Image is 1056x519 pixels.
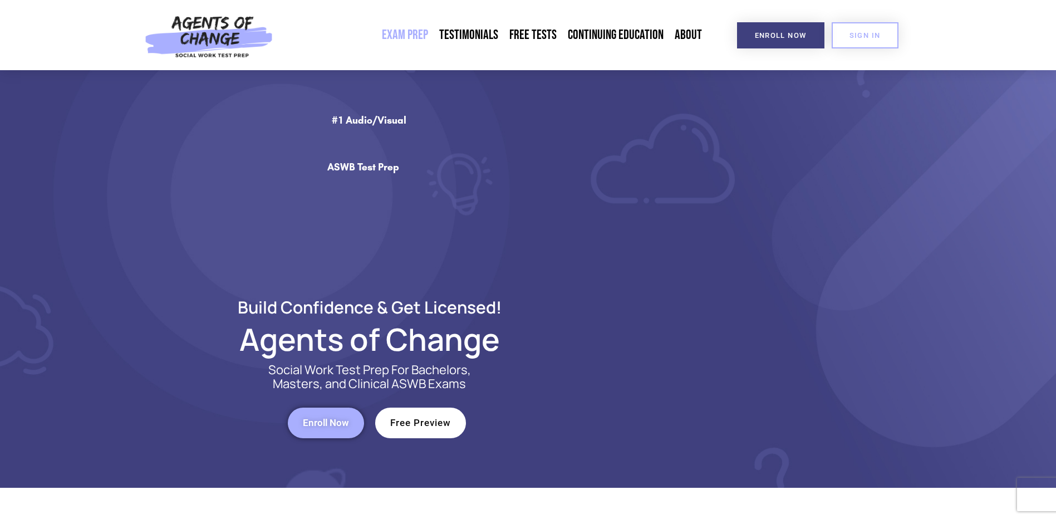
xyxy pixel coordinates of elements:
[211,299,528,315] h2: Build Confidence & Get Licensed!
[576,70,798,488] img: Website Image 1 (1)
[390,418,451,428] span: Free Preview
[375,408,466,438] a: Free Preview
[562,22,669,48] a: Continuing Education
[303,418,349,428] span: Enroll Now
[849,32,881,39] span: SIGN IN
[327,114,411,293] div: #1 Audio/Visual ASWB Test Prep
[504,22,562,48] a: Free Tests
[755,32,807,39] span: Enroll Now
[288,408,364,438] a: Enroll Now
[832,22,898,48] a: SIGN IN
[376,22,434,48] a: Exam Prep
[669,22,708,48] a: About
[737,22,824,48] a: Enroll Now
[279,22,708,48] nav: Menu
[434,22,504,48] a: Testimonials
[256,363,484,391] p: Social Work Test Prep For Bachelors, Masters, and Clinical ASWB Exams
[211,326,528,352] h2: Agents of Change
